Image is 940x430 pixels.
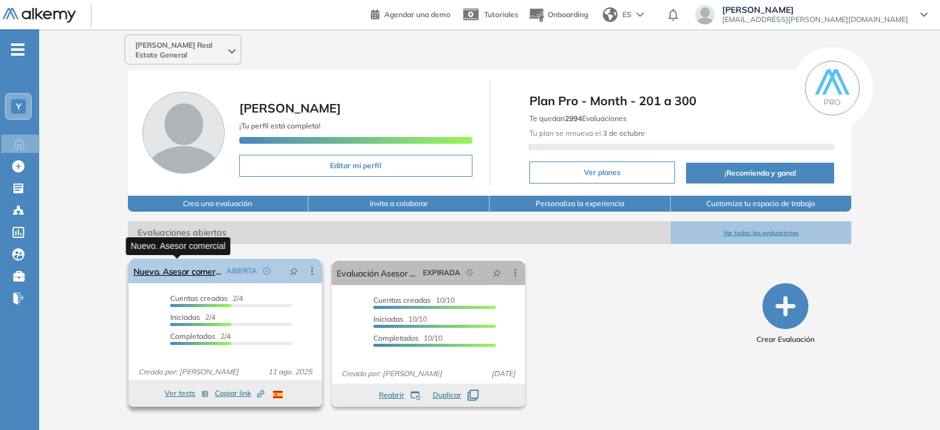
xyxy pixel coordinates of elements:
span: 11 ago. 2025 [263,366,317,377]
span: Y [16,102,21,111]
span: Crear Evaluación [756,334,815,345]
button: Editar mi perfil [239,155,472,177]
button: Ver tests [165,386,209,401]
span: Cuentas creadas [170,294,228,303]
img: arrow [636,12,644,17]
span: [PERSON_NAME] Real Estate General [135,40,226,60]
span: Reabrir [379,390,405,401]
span: 10/10 [373,295,455,305]
span: Cuentas creadas [373,295,431,305]
b: 3 de octubre [601,128,645,138]
span: ¡Tu perfil está completo! [239,121,321,130]
span: check-circle [263,267,270,275]
button: Crea una evaluación [128,196,309,212]
button: Crear Evaluación [756,283,815,345]
span: pushpin [493,268,501,278]
span: Completados [170,332,215,341]
span: EXPIRADA [423,267,460,278]
span: Duplicar [433,390,461,401]
span: 2/4 [170,332,231,341]
div: Widget de chat [879,371,940,430]
span: pushpin [289,266,298,276]
a: Evaluación Asesor Comercial [337,261,418,285]
span: Copiar link [215,388,264,399]
button: Reabrir [379,390,420,401]
button: ¡Recomienda y gana! [686,163,834,183]
button: Copiar link [215,386,264,401]
span: ES [622,9,632,20]
span: Tu plan se renueva el [529,128,645,138]
button: Invita a colaborar [308,196,490,212]
img: ESP [273,391,283,398]
span: Completados [373,333,419,343]
span: Iniciadas [170,313,200,322]
span: Agendar una demo [384,10,450,19]
span: Creado por: [PERSON_NAME] [133,366,244,377]
span: Evaluaciones abiertas [128,221,671,244]
span: Tutoriales [484,10,518,19]
span: 10/10 [373,333,442,343]
button: Ver todas las evaluaciones [671,221,852,244]
span: field-time [466,269,474,276]
iframe: Chat Widget [879,371,940,430]
span: Iniciadas [373,314,403,324]
i: - [11,48,24,51]
img: Foto de perfil [143,92,225,174]
span: 10/10 [373,314,427,324]
button: Customiza tu espacio de trabajo [671,196,852,212]
button: pushpin [280,261,307,281]
span: Onboarding [548,10,588,19]
span: ABIERTA [226,265,257,276]
img: Logo [2,8,76,23]
span: 2/4 [170,313,215,322]
button: pushpin [483,263,510,283]
span: Creado por: [PERSON_NAME] [337,368,447,379]
span: Plan Pro - Month - 201 a 300 [529,92,835,110]
div: Nuevo. Asesor comercial [126,237,231,255]
span: Te quedan Evaluaciones [529,114,627,123]
span: 2/4 [170,294,243,303]
span: [EMAIL_ADDRESS][PERSON_NAME][DOMAIN_NAME] [722,15,908,24]
a: Nuevo. Asesor comercial [133,259,222,283]
b: 2994 [565,114,582,123]
button: Duplicar [433,390,479,401]
img: world [603,7,617,22]
span: [PERSON_NAME] [722,5,908,15]
button: Personaliza la experiencia [490,196,671,212]
button: Onboarding [528,2,588,28]
button: Ver planes [529,161,676,183]
span: [PERSON_NAME] [239,100,341,116]
span: [DATE] [487,368,520,379]
a: Agendar una demo [371,6,450,21]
